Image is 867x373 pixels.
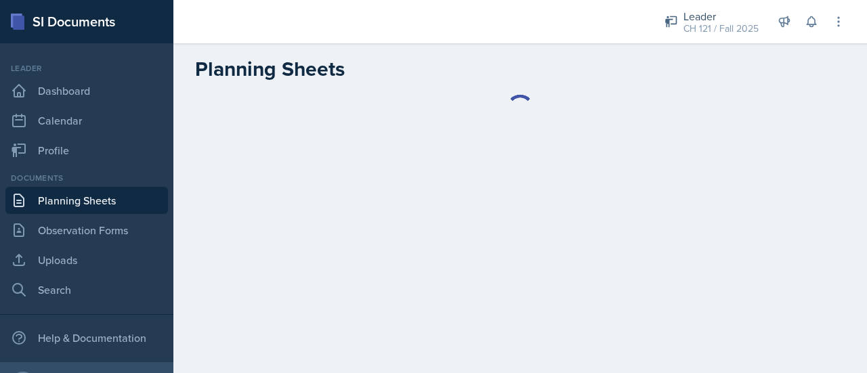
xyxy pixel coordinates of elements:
[5,324,168,351] div: Help & Documentation
[683,22,759,36] div: CH 121 / Fall 2025
[5,172,168,184] div: Documents
[5,246,168,273] a: Uploads
[5,187,168,214] a: Planning Sheets
[195,57,345,81] h2: Planning Sheets
[5,217,168,244] a: Observation Forms
[5,137,168,164] a: Profile
[683,8,759,24] div: Leader
[5,107,168,134] a: Calendar
[5,276,168,303] a: Search
[5,62,168,74] div: Leader
[5,77,168,104] a: Dashboard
